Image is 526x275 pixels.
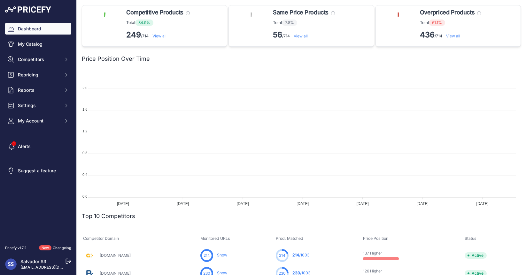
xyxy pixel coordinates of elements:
[5,38,71,50] a: My Catalog
[429,20,445,26] span: 61.1%
[126,30,190,40] p: /714
[237,201,249,206] tspan: [DATE]
[20,265,87,270] a: [EMAIL_ADDRESS][DOMAIN_NAME]
[476,201,489,206] tspan: [DATE]
[83,236,119,241] span: Competitor Domain
[5,23,71,238] nav: Sidebar
[126,20,190,26] p: Total
[273,8,328,17] span: Same Price Products
[5,115,71,127] button: My Account
[18,72,60,78] span: Repricing
[82,194,87,198] tspan: 0.0
[363,251,382,255] a: 137 Higher
[273,30,335,40] p: /714
[420,8,475,17] span: Overpriced Products
[292,253,299,257] span: 214
[5,165,71,177] a: Suggest a feature
[420,20,481,26] p: Total
[273,20,335,26] p: Total
[82,54,150,63] h2: Price Position Over Time
[420,30,481,40] p: /714
[18,102,60,109] span: Settings
[18,87,60,93] span: Reports
[276,236,303,241] span: Prod. Matched
[297,201,309,206] tspan: [DATE]
[5,69,71,81] button: Repricing
[465,252,487,259] span: Active
[82,129,87,133] tspan: 1.2
[20,259,46,264] a: Salvador S3
[200,236,230,241] span: Monitored URLs
[416,201,429,206] tspan: [DATE]
[357,201,369,206] tspan: [DATE]
[82,86,87,90] tspan: 2.0
[363,269,382,273] a: 126 Higher
[5,23,71,35] a: Dashboard
[294,34,308,38] a: View all
[5,6,51,13] img: Pricefy Logo
[53,246,71,250] a: Changelog
[126,8,183,17] span: Competitive Products
[117,201,129,206] tspan: [DATE]
[39,245,51,251] span: New
[18,56,60,63] span: Competitors
[292,253,310,257] a: 214/1003
[5,245,27,251] div: Pricefy v1.7.2
[465,236,476,241] span: Status
[273,30,282,39] strong: 56
[279,253,285,258] span: 214
[100,253,131,258] a: [DOMAIN_NAME]
[5,100,71,111] button: Settings
[82,212,135,221] h2: Top 10 Competitors
[420,30,435,39] strong: 436
[135,20,153,26] span: 34.9%
[446,34,460,38] a: View all
[204,253,210,258] span: 214
[5,84,71,96] button: Reports
[217,253,227,257] a: Show
[282,20,297,26] span: 7.8%
[126,30,141,39] strong: 249
[5,54,71,65] button: Competitors
[82,173,87,177] tspan: 0.4
[177,201,189,206] tspan: [DATE]
[363,236,388,241] span: Price Position
[152,34,166,38] a: View all
[82,151,87,155] tspan: 0.8
[18,118,60,124] span: My Account
[5,141,71,152] a: Alerts
[82,107,87,111] tspan: 1.6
